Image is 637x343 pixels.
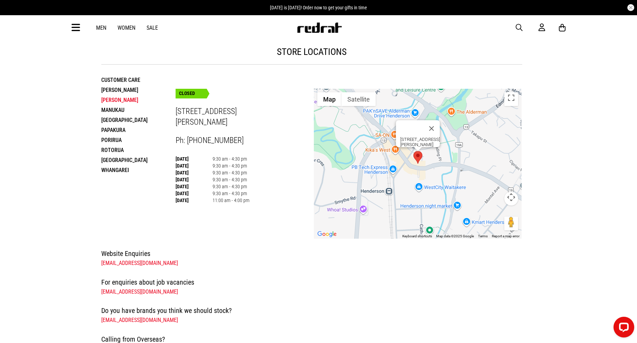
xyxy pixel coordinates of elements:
[101,95,176,105] li: [PERSON_NAME]
[101,105,176,115] li: Manukau
[101,145,176,155] li: Rotorua
[297,22,342,33] img: Redrat logo
[317,92,341,106] button: Show street map
[176,136,244,145] span: Ph: [PHONE_NUMBER]
[213,155,250,162] td: 9:30 am - 4:30 pm
[608,314,637,343] iframe: LiveChat chat widget
[101,135,176,145] li: Porirua
[213,183,250,190] td: 9:30 am - 4:30 pm
[492,234,519,238] a: Report a map error
[176,155,213,162] th: [DATE]
[436,234,474,238] span: Map data ©2025 Google
[101,46,522,57] h1: store locations
[101,85,176,95] li: [PERSON_NAME]
[316,230,338,239] a: Open this area in Google Maps (opens a new window)
[101,317,178,323] a: [EMAIL_ADDRESS][DOMAIN_NAME]
[176,106,314,127] h3: [STREET_ADDRESS] [PERSON_NAME]
[176,183,213,190] th: [DATE]
[341,92,376,106] button: Show satellite imagery
[101,125,176,135] li: Papakura
[176,197,213,204] th: [DATE]
[316,230,338,239] img: Google
[101,155,176,165] li: [GEOGRAPHIC_DATA]
[176,89,207,98] div: CLOSED
[101,305,522,316] h4: Do you have brands you think we should stock?
[504,192,518,206] button: Map camera controls
[101,248,522,259] h4: Website Enquiries
[176,162,213,169] th: [DATE]
[504,217,518,230] button: Drag Pegman onto the map to open Street View
[213,176,250,183] td: 9:30 am - 4:30 pm
[400,137,440,147] div: [STREET_ADDRESS] [PERSON_NAME]
[101,260,178,266] a: [EMAIL_ADDRESS][DOMAIN_NAME]
[101,115,176,125] li: [GEOGRAPHIC_DATA]
[213,197,250,204] td: 11:00 am - 4:00 pm
[101,75,176,85] li: Customer Care
[147,25,158,31] a: Sale
[101,288,178,295] a: [EMAIL_ADDRESS][DOMAIN_NAME]
[96,25,106,31] a: Men
[423,120,440,137] button: Close
[118,25,135,31] a: Women
[101,165,176,175] li: Whangarei
[176,190,213,197] th: [DATE]
[402,234,432,239] button: Keyboard shortcuts
[478,234,488,238] a: Terms (opens in new tab)
[101,277,522,288] h4: For enquiries about job vacancies
[213,162,250,169] td: 9:30 am - 4:30 pm
[176,169,213,176] th: [DATE]
[213,169,250,176] td: 9:30 am - 4:30 pm
[176,176,213,183] th: [DATE]
[270,5,367,10] span: [DATE] is [DATE]! Order now to get your gifts in time
[504,92,518,106] button: Toggle fullscreen view
[213,190,250,197] td: 9:30 am - 4:30 pm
